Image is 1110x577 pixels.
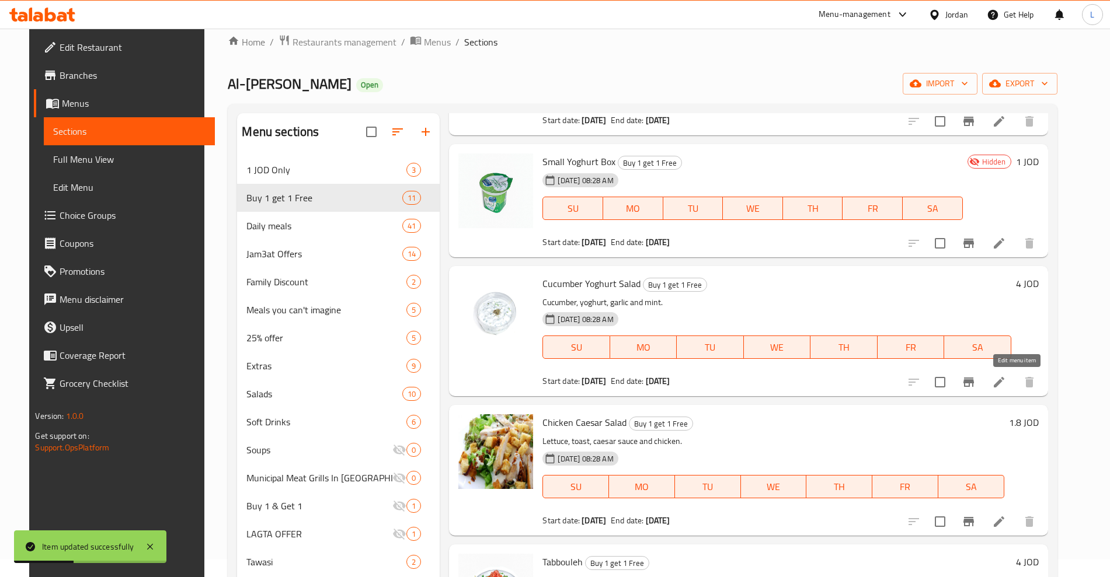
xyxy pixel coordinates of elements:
[246,387,402,401] div: Salads
[242,123,319,141] h2: Menu sections
[928,231,952,256] span: Select to update
[548,200,599,217] span: SU
[815,339,872,356] span: TH
[407,445,420,456] span: 0
[60,264,205,278] span: Promotions
[44,173,214,201] a: Edit Menu
[806,475,872,498] button: TH
[246,471,392,485] span: Municipal Meat Grills In [GEOGRAPHIC_DATA]
[60,68,205,82] span: Branches
[237,380,440,408] div: Salads10
[542,434,1004,449] p: Lettuce, toast, caesar sauce and chicken.
[246,527,392,541] span: LAGTA OFFER
[542,553,583,571] span: Tabbouleh
[246,303,406,317] div: Meals you can't imagine
[681,339,739,356] span: TU
[392,471,406,485] svg: Inactive section
[749,339,806,356] span: WE
[553,175,618,186] span: [DATE] 08:28 AM
[1016,554,1039,570] h6: 4 JOD
[938,475,1004,498] button: SA
[1016,153,1039,170] h6: 1 JOD
[992,236,1006,250] a: Edit menu item
[614,478,670,495] span: MO
[928,370,952,394] span: Select to update
[246,331,406,345] div: 25% offer
[60,376,205,390] span: Grocery Checklist
[982,73,1057,95] button: export
[680,478,736,495] span: TU
[66,408,84,424] span: 1.0.0
[847,200,898,217] span: FR
[542,513,580,528] span: Start date:
[611,235,643,250] span: End date:
[903,197,963,220] button: SA
[407,277,420,288] span: 2
[237,492,440,520] div: Buy 1 & Get 11
[34,369,214,397] a: Grocery Checklist
[646,513,670,528] b: [DATE]
[34,33,214,61] a: Edit Restaurant
[237,212,440,240] div: Daily meals41
[35,428,89,443] span: Get support on:
[603,197,663,220] button: MO
[403,249,420,260] span: 14
[424,35,451,49] span: Menus
[728,200,778,217] span: WE
[542,295,1011,310] p: Cucumber, yoghurt, garlic and mint.
[392,443,406,457] svg: Inactive section
[663,197,723,220] button: TU
[246,191,402,205] div: Buy 1 get 1 Free
[944,335,1011,359] button: SA
[811,478,868,495] span: TH
[585,556,649,570] div: Buy 1 get 1 Free
[412,118,440,146] button: Add section
[548,478,604,495] span: SU
[582,235,606,250] b: [DATE]
[60,348,205,362] span: Coverage Report
[60,40,205,54] span: Edit Restaurant
[246,415,406,429] span: Soft Drinks
[237,268,440,296] div: Family Discount2
[402,191,421,205] div: items
[384,118,412,146] span: Sort sections
[406,331,421,345] div: items
[542,197,603,220] button: SU
[407,473,420,484] span: 0
[237,352,440,380] div: Extras9
[629,417,693,431] div: Buy 1 get 1 Free
[455,35,460,49] li: /
[582,513,606,528] b: [DATE]
[955,508,983,536] button: Branch-specific-item
[237,324,440,352] div: 25% offer5
[542,373,580,389] span: Start date:
[34,257,214,285] a: Promotions
[406,499,421,513] div: items
[228,35,265,49] a: Home
[34,285,214,313] a: Menu disclaimer
[877,478,934,495] span: FR
[542,335,610,359] button: SU
[44,117,214,145] a: Sections
[293,35,396,49] span: Restaurants management
[611,113,643,128] span: End date:
[60,292,205,306] span: Menu disclaimer
[237,240,440,268] div: Jam3at Offers14
[356,80,383,90] span: Open
[783,197,843,220] button: TH
[246,163,406,177] span: 1 JOD Only
[949,339,1006,356] span: SA
[246,359,406,373] span: Extras
[403,193,420,204] span: 11
[788,200,838,217] span: TH
[237,184,440,212] div: Buy 1 get 1 Free11
[945,8,968,21] div: Jordan
[406,415,421,429] div: items
[406,443,421,457] div: items
[246,247,402,261] span: Jam3at Offers
[741,475,807,498] button: WE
